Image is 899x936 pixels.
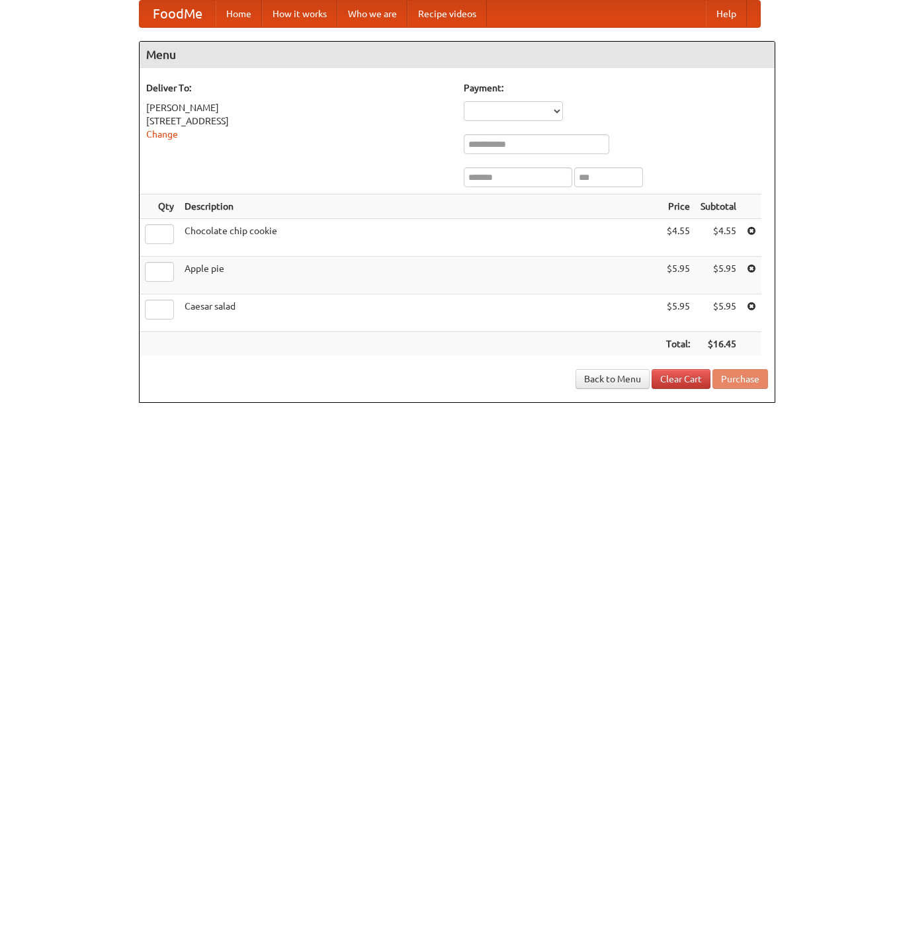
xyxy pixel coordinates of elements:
[712,369,768,389] button: Purchase
[695,219,742,257] td: $4.55
[146,129,178,140] a: Change
[216,1,262,27] a: Home
[464,81,768,95] h5: Payment:
[146,114,450,128] div: [STREET_ADDRESS]
[652,369,710,389] a: Clear Cart
[179,219,661,257] td: Chocolate chip cookie
[576,369,650,389] a: Back to Menu
[661,332,695,357] th: Total:
[661,257,695,294] td: $5.95
[140,42,775,68] h4: Menu
[407,1,487,27] a: Recipe videos
[706,1,747,27] a: Help
[661,294,695,332] td: $5.95
[262,1,337,27] a: How it works
[695,332,742,357] th: $16.45
[140,194,179,219] th: Qty
[661,194,695,219] th: Price
[337,1,407,27] a: Who we are
[179,294,661,332] td: Caesar salad
[146,101,450,114] div: [PERSON_NAME]
[695,194,742,219] th: Subtotal
[179,194,661,219] th: Description
[695,257,742,294] td: $5.95
[695,294,742,332] td: $5.95
[146,81,450,95] h5: Deliver To:
[140,1,216,27] a: FoodMe
[661,219,695,257] td: $4.55
[179,257,661,294] td: Apple pie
